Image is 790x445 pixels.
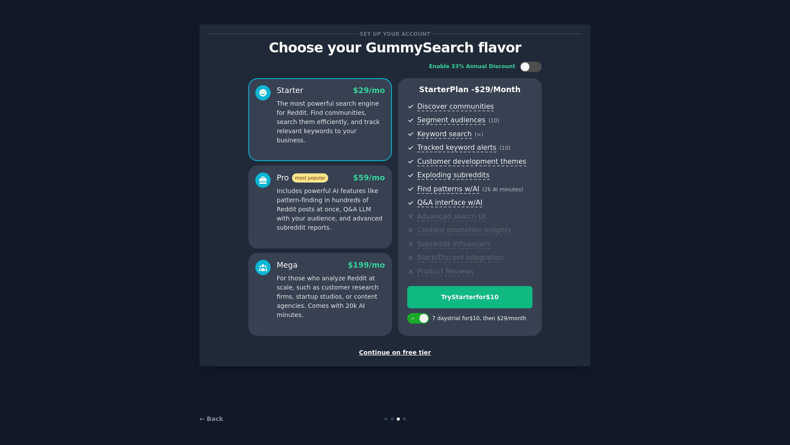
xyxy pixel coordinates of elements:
p: Choose your GummySearch flavor [209,40,581,55]
span: Advanced search UI [417,212,485,221]
p: For those who analyze Reddit at scale, such as customer research firms, startup studios, or conte... [277,274,385,320]
p: Starter Plan - [407,84,532,95]
div: Continue on free tier [209,348,581,357]
span: Segment audiences [417,116,485,125]
span: ( 10 ) [499,145,510,151]
span: $ 199 /mo [348,261,385,269]
span: ( 10 ) [488,117,499,124]
span: $ 29 /mo [353,86,385,95]
span: Product Reviews [417,267,474,276]
span: Tracked keyword alerts [417,143,496,152]
a: ← Back [199,415,223,422]
span: most popular [292,173,329,183]
div: Try Starter for $10 [408,293,532,302]
span: Q&A interface w/AI [417,198,482,207]
span: ( ∞ ) [475,131,484,138]
span: Subreddit influencers [417,240,491,249]
span: $ 29 /month [474,85,521,94]
span: Set up your account [358,29,432,38]
div: Pro [277,172,328,183]
p: The most powerful search engine for Reddit. Find communities, search them efficiently, and track ... [277,99,385,145]
span: Content promotion insights [417,226,511,235]
span: Exploding subreddits [417,171,489,180]
span: Keyword search [417,130,472,139]
span: Slack/Discord integration [417,253,504,262]
span: Customer development themes [417,157,526,166]
div: Enable 33% Annual Discount [429,63,515,71]
button: TryStarterfor$10 [407,286,532,308]
span: ( 2k AI minutes ) [482,186,523,193]
span: $ 59 /mo [353,173,385,182]
div: Starter [277,85,303,96]
div: Mega [277,260,298,271]
p: Includes powerful AI features like pattern-finding in hundreds of Reddit posts at once, Q&A LLM w... [277,186,385,232]
span: Find patterns w/AI [417,185,479,194]
span: Discover communities [417,102,494,111]
div: 7 days trial for $10 , then $ 29 /month [432,315,526,323]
